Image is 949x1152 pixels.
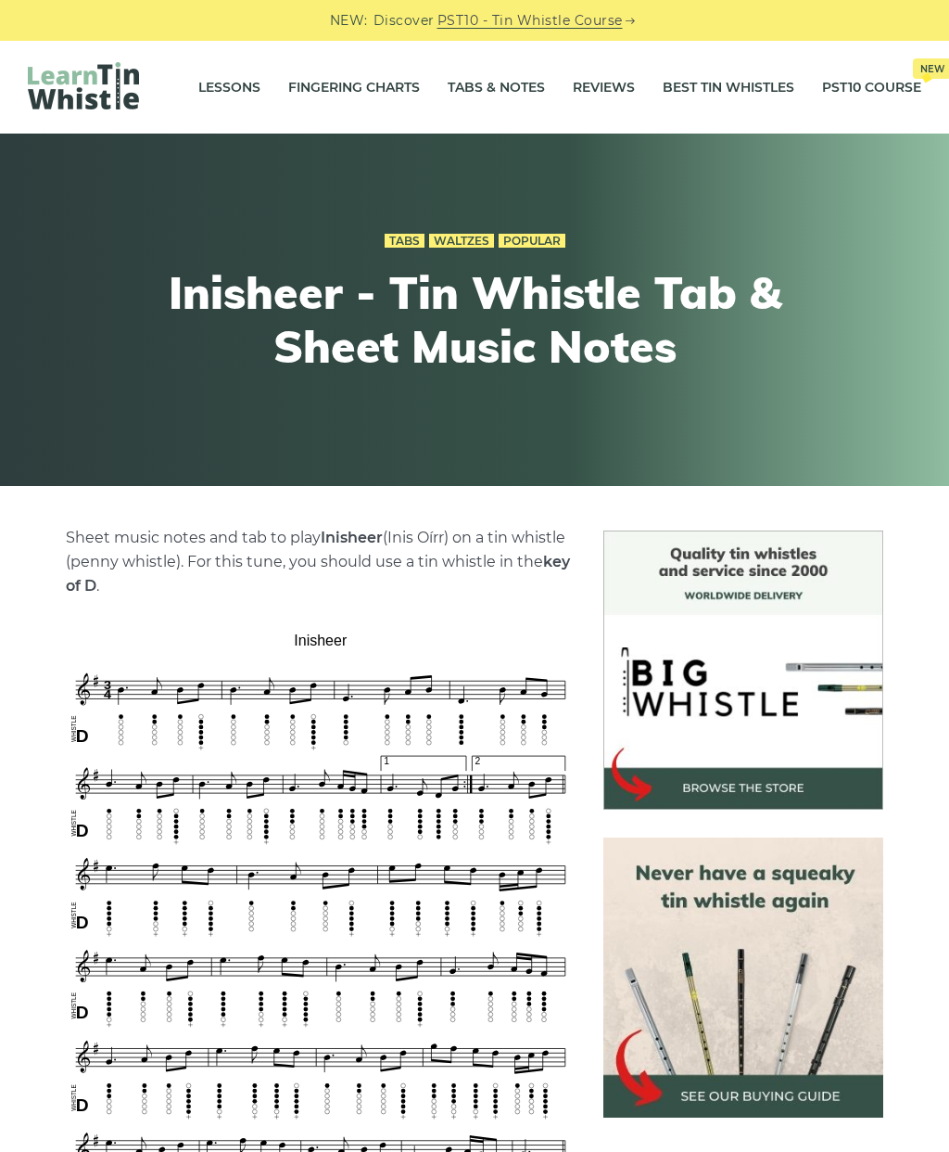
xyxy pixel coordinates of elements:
[822,64,921,110] a: PST10 CourseNew
[499,234,565,249] a: Popular
[66,526,576,598] p: Sheet music notes and tab to play (Inis Oírr) on a tin whistle (penny whistle). For this tune, yo...
[28,62,139,109] img: LearnTinWhistle.com
[133,266,816,373] h1: Inisheer - Tin Whistle Tab & Sheet Music Notes
[573,64,635,110] a: Reviews
[448,64,545,110] a: Tabs & Notes
[603,531,882,810] img: BigWhistle Tin Whistle Store
[321,529,383,546] strong: Inisheer
[198,64,260,110] a: Lessons
[663,64,794,110] a: Best Tin Whistles
[603,838,882,1117] img: tin whistle buying guide
[385,234,424,249] a: Tabs
[429,234,494,249] a: Waltzes
[288,64,420,110] a: Fingering Charts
